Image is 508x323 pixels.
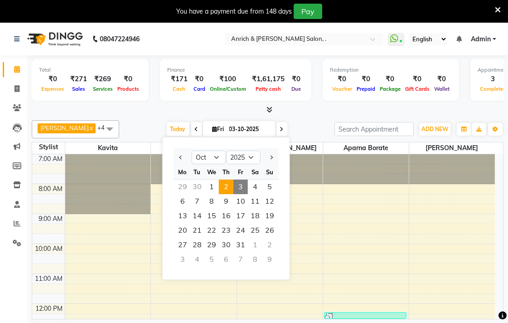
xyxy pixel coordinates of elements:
span: Petty cash [253,86,283,92]
span: 15 [204,209,219,223]
span: 13 [175,209,190,223]
div: Monday, October 6, 2025 [175,194,190,209]
div: Thursday, October 2, 2025 [219,180,233,194]
span: 25 [248,223,262,238]
span: Products [115,86,141,92]
div: Redemption [330,66,452,74]
div: Total [39,66,141,74]
span: 21 [190,223,204,238]
div: Monday, October 27, 2025 [175,238,190,252]
span: 1 [204,180,219,194]
div: ₹100 [208,74,248,84]
span: 14 [190,209,204,223]
input: Search Appointment [334,122,414,136]
span: 5 [262,180,277,194]
select: Select month [192,151,226,164]
div: Sunday, October 12, 2025 [262,194,277,209]
div: Thursday, October 9, 2025 [219,194,233,209]
div: ₹0 [288,74,304,84]
div: Tuesday, October 21, 2025 [190,223,204,238]
span: 8 [204,194,219,209]
span: [PERSON_NAME] [40,124,89,132]
div: 10:00 AM [34,244,65,254]
div: Wednesday, October 1, 2025 [204,180,219,194]
span: 2 [219,180,233,194]
span: Card [191,86,208,92]
button: ADD NEW [419,123,450,136]
div: Sunday, November 2, 2025 [262,238,277,252]
span: 20 [175,223,190,238]
div: Wednesday, October 15, 2025 [204,209,219,223]
div: Wednesday, October 8, 2025 [204,194,219,209]
div: ₹0 [354,74,377,84]
span: Expenses [39,86,67,92]
button: Pay [294,4,322,19]
div: ₹1,61,175 [248,74,288,84]
span: SACHIN MUKESH [151,142,237,154]
span: 19 [262,209,277,223]
span: 29 [204,238,219,252]
span: 18 [248,209,262,223]
span: 16 [219,209,233,223]
span: 22 [204,223,219,238]
span: 4 [248,180,262,194]
span: 31 [233,238,248,252]
span: [PERSON_NAME] [409,142,495,154]
span: 17 [233,209,248,223]
div: Saturday, October 25, 2025 [248,223,262,238]
a: x [89,124,93,132]
div: Th [219,165,233,179]
span: Fri [210,126,227,132]
span: Kavita [65,142,151,154]
button: Previous month [177,150,185,165]
div: Tuesday, October 14, 2025 [190,209,204,223]
span: 28 [190,238,204,252]
div: Monday, October 20, 2025 [175,223,190,238]
div: Friday, October 3, 2025 [233,180,248,194]
span: 10 [233,194,248,209]
select: Select year [226,151,261,164]
div: ₹0 [377,74,403,84]
div: Saturday, October 18, 2025 [248,209,262,223]
div: Friday, October 31, 2025 [233,238,248,252]
div: 7:00 AM [37,154,65,164]
span: Sales [70,86,87,92]
div: Mo [175,165,190,179]
div: Sunday, November 9, 2025 [262,252,277,267]
div: 8:00 AM [37,184,65,194]
div: We [204,165,219,179]
span: Today [167,122,189,136]
div: ₹171 [167,74,191,84]
div: ₹269 [91,74,115,84]
div: Monday, September 29, 2025 [175,180,190,194]
b: 08047224946 [100,26,140,52]
span: 23 [219,223,233,238]
div: Wednesday, November 5, 2025 [204,252,219,267]
div: Wednesday, October 29, 2025 [204,238,219,252]
div: Thursday, October 30, 2025 [219,238,233,252]
div: Saturday, November 8, 2025 [248,252,262,267]
span: Gift Cards [403,86,432,92]
span: 6 [175,194,190,209]
span: 26 [262,223,277,238]
span: 27 [175,238,190,252]
span: Aparna borate [323,142,409,154]
div: Saturday, November 1, 2025 [248,238,262,252]
div: [PERSON_NAME], TK01, 12:15 PM-12:30 PM, EYEBROWS GROOMING,UPPER LIP THREADING [324,313,406,318]
div: Tuesday, October 28, 2025 [190,238,204,252]
div: Monday, October 13, 2025 [175,209,190,223]
div: Finance [167,66,304,74]
span: 24 [233,223,248,238]
div: Friday, October 10, 2025 [233,194,248,209]
div: Tuesday, October 7, 2025 [190,194,204,209]
div: Monday, November 3, 2025 [175,252,190,267]
span: Package [377,86,403,92]
div: Tu [190,165,204,179]
span: Services [91,86,115,92]
div: ₹0 [39,74,67,84]
div: Fr [233,165,248,179]
span: ADD NEW [421,126,448,132]
div: Tuesday, September 30, 2025 [190,180,204,194]
span: 11 [248,194,262,209]
span: Admin [471,34,491,44]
